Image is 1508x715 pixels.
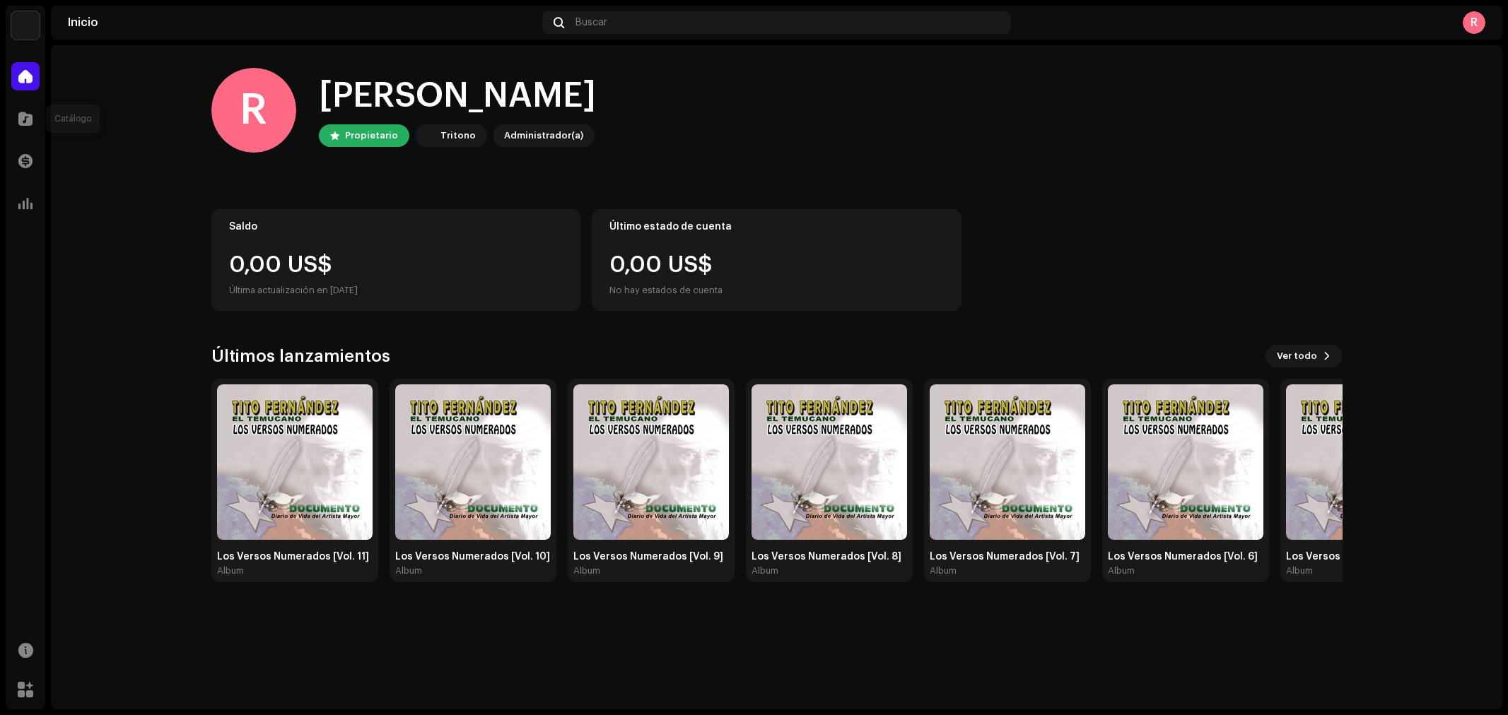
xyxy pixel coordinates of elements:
img: cb8bcee6-0996-41f8-be7d-21deceea7a0c [395,384,551,540]
img: 55ba4d3e-82ab-4454-8c27-813fef0f871e [930,384,1085,540]
div: No hay estados de cuenta [609,282,723,299]
div: Album [1286,565,1313,577]
button: Ver todo [1266,345,1343,367]
img: cefcb0d0-1ac1-4ba8-929a-4513fed0f8a2 [752,384,907,540]
div: Saldo [229,221,563,232]
re-o-card-value: Saldo [211,209,581,311]
div: Los Versos Numerados [Vol. 5] [1286,551,1442,562]
div: Última actualización en [DATE] [229,282,563,299]
img: 78f3867b-a9d0-4b96-9959-d5e4a689f6cf [418,127,435,144]
img: d1bd408a-4c1c-4cb4-908b-1b76ad929541 [573,384,729,540]
div: Propietario [345,127,398,144]
div: Los Versos Numerados [Vol. 9] [573,551,729,562]
div: Album [1108,565,1135,577]
div: Album [573,565,600,577]
div: Los Versos Numerados [Vol. 6] [1108,551,1263,562]
img: 6926e430-af61-4db4-a63a-d621d0f30522 [1108,384,1263,540]
img: 78f3867b-a9d0-4b96-9959-d5e4a689f6cf [11,11,40,40]
div: Los Versos Numerados [Vol. 7] [930,551,1085,562]
div: Tritono [440,127,476,144]
div: Album [395,565,422,577]
div: Album [752,565,778,577]
div: R [211,68,296,153]
div: Administrador(a) [504,127,583,144]
span: Buscar [575,17,607,28]
span: Ver todo [1277,342,1317,370]
div: Inicio [68,17,537,28]
div: Último estado de cuenta [609,221,944,232]
img: 67ae88aa-424b-481e-afa1-aecc506c60e3 [1286,384,1442,540]
div: Los Versos Numerados [Vol. 8] [752,551,907,562]
img: df546d5b-d21d-41a1-9b42-0c7c69ac1df1 [217,384,373,540]
div: Los Versos Numerados [Vol. 11] [217,551,373,562]
div: Album [217,565,244,577]
div: R [1463,11,1485,34]
div: Album [930,565,957,577]
div: [PERSON_NAME] [319,73,596,119]
h3: Últimos lanzamientos [211,345,390,367]
div: Los Versos Numerados [Vol. 10] [395,551,551,562]
re-o-card-value: Último estado de cuenta [592,209,962,311]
